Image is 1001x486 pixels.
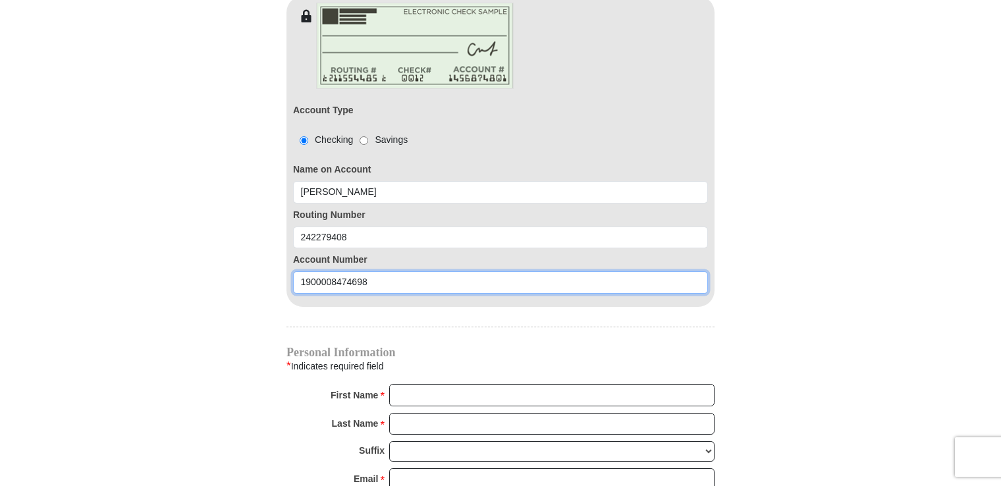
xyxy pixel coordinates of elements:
[332,414,379,433] strong: Last Name
[293,253,708,267] label: Account Number
[293,133,408,147] div: Checking Savings
[286,358,715,375] div: Indicates required field
[293,163,708,176] label: Name on Account
[359,441,385,460] strong: Suffix
[331,386,378,404] strong: First Name
[286,347,715,358] h4: Personal Information
[316,3,514,89] img: check-en.png
[293,208,708,222] label: Routing Number
[293,103,354,117] label: Account Type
